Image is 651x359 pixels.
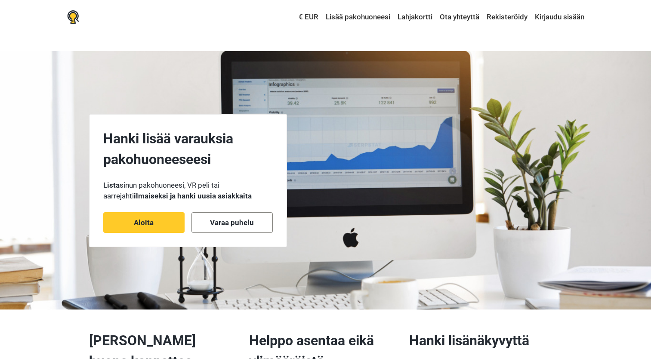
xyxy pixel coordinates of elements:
[103,180,273,202] p: sinun pakohuoneesi, VR peli tai aarrejahti
[409,330,552,351] p: Hanki lisänäkyvyttä
[134,192,252,200] strong: ilmaiseksi ja hanki uusia asiakkaita
[438,9,481,25] a: Ota yhteyttä
[395,9,435,25] a: Lahjakortti
[191,212,273,233] a: Varaa puhelu
[533,9,584,25] a: Kirjaudu sisään
[103,181,120,189] strong: Lista
[103,212,185,233] a: Aloita
[103,128,273,170] p: Hanki lisää varauksia pakohuoneeseesi
[484,9,530,25] a: Rekisteröidy
[324,9,392,25] a: Lisää pakohuoneesi
[296,9,321,25] a: € EUR
[67,10,79,24] img: Nowescape logo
